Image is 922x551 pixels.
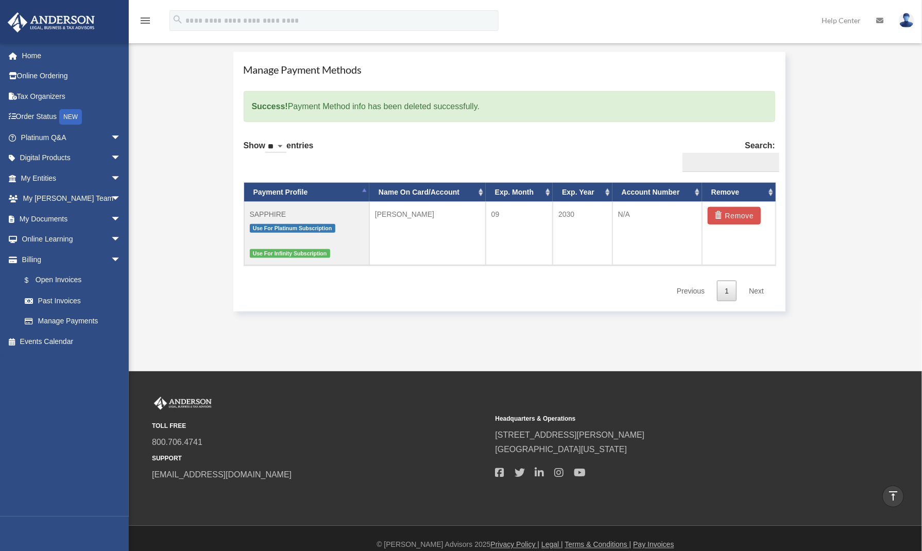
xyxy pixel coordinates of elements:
[59,109,82,125] div: NEW
[244,139,314,163] label: Show entries
[250,224,335,233] span: Use For Platinum Subscription
[252,102,288,111] strong: Success!
[244,202,370,265] td: SAPPHIRE
[7,168,136,188] a: My Entitiesarrow_drop_down
[111,209,131,230] span: arrow_drop_down
[7,188,136,209] a: My [PERSON_NAME] Teamarrow_drop_down
[565,541,631,549] a: Terms & Conditions |
[111,127,131,148] span: arrow_drop_down
[111,168,131,189] span: arrow_drop_down
[111,249,131,270] span: arrow_drop_down
[172,14,183,25] i: search
[152,470,292,479] a: [EMAIL_ADDRESS][DOMAIN_NAME]
[7,45,136,66] a: Home
[5,12,98,32] img: Anderson Advisors Platinum Portal
[612,202,702,265] td: N/A
[633,541,674,549] a: Pay Invoices
[111,229,131,250] span: arrow_drop_down
[244,62,776,77] h4: Manage Payment Methods
[553,183,612,202] th: Exp. Year: activate to sort column ascending
[152,421,488,432] small: TOLL FREE
[369,202,486,265] td: [PERSON_NAME]
[887,490,899,502] i: vertical_align_top
[14,311,131,332] a: Manage Payments
[7,331,136,352] a: Events Calendar
[496,414,832,424] small: Headquarters & Operations
[682,153,779,173] input: Search:
[244,91,776,122] div: Payment Method info has been deleted successfully.
[369,183,486,202] th: Name On Card/Account: activate to sort column ascending
[612,183,702,202] th: Account Number: activate to sort column ascending
[541,541,563,549] a: Legal |
[7,86,136,107] a: Tax Organizers
[708,207,761,225] button: Remove
[741,281,772,302] a: Next
[111,188,131,210] span: arrow_drop_down
[7,148,136,168] a: Digital Productsarrow_drop_down
[702,183,776,202] th: Remove: activate to sort column ascending
[496,431,645,439] a: [STREET_ADDRESS][PERSON_NAME]
[553,202,612,265] td: 2030
[491,541,540,549] a: Privacy Policy |
[678,139,775,173] label: Search:
[244,183,370,202] th: Payment Profile: activate to sort column descending
[250,249,330,258] span: Use For Infinity Subscription
[152,438,202,446] a: 800.706.4741
[30,274,36,287] span: $
[899,13,914,28] img: User Pic
[111,148,131,169] span: arrow_drop_down
[7,66,136,87] a: Online Ordering
[717,281,737,302] a: 1
[7,107,136,128] a: Order StatusNEW
[14,270,136,291] a: $Open Invoices
[7,209,136,229] a: My Documentsarrow_drop_down
[486,183,553,202] th: Exp. Month: activate to sort column ascending
[486,202,553,265] td: 09
[265,141,286,153] select: Showentries
[7,127,136,148] a: Platinum Q&Aarrow_drop_down
[496,445,627,454] a: [GEOGRAPHIC_DATA][US_STATE]
[7,229,136,250] a: Online Learningarrow_drop_down
[152,397,214,410] img: Anderson Advisors Platinum Portal
[7,249,136,270] a: Billingarrow_drop_down
[152,453,488,464] small: SUPPORT
[882,486,904,507] a: vertical_align_top
[139,14,151,27] i: menu
[14,290,136,311] a: Past Invoices
[669,281,712,302] a: Previous
[139,18,151,27] a: menu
